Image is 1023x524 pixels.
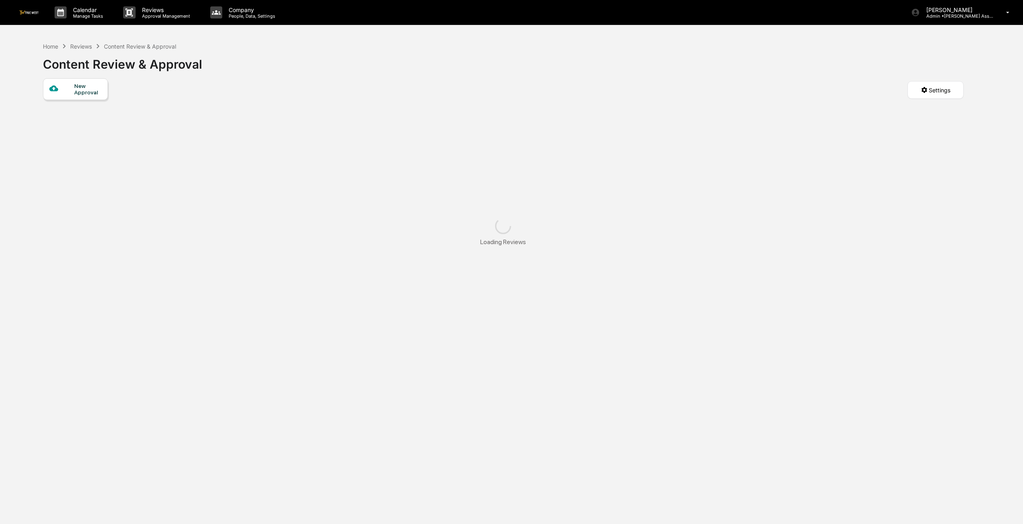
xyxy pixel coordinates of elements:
button: Settings [907,81,964,99]
p: People, Data, Settings [222,13,279,19]
p: Approval Management [136,13,194,19]
p: Manage Tasks [67,13,107,19]
img: logo [19,10,39,14]
div: New Approval [74,83,101,96]
div: Home [43,43,58,50]
p: Reviews [136,6,194,13]
div: Reviews [70,43,92,50]
div: Loading Reviews [480,238,526,246]
p: Calendar [67,6,107,13]
p: Admin • [PERSON_NAME] Asset Management [920,13,995,19]
div: Content Review & Approval [43,51,202,71]
p: [PERSON_NAME] [920,6,995,13]
div: Content Review & Approval [104,43,176,50]
p: Company [222,6,279,13]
